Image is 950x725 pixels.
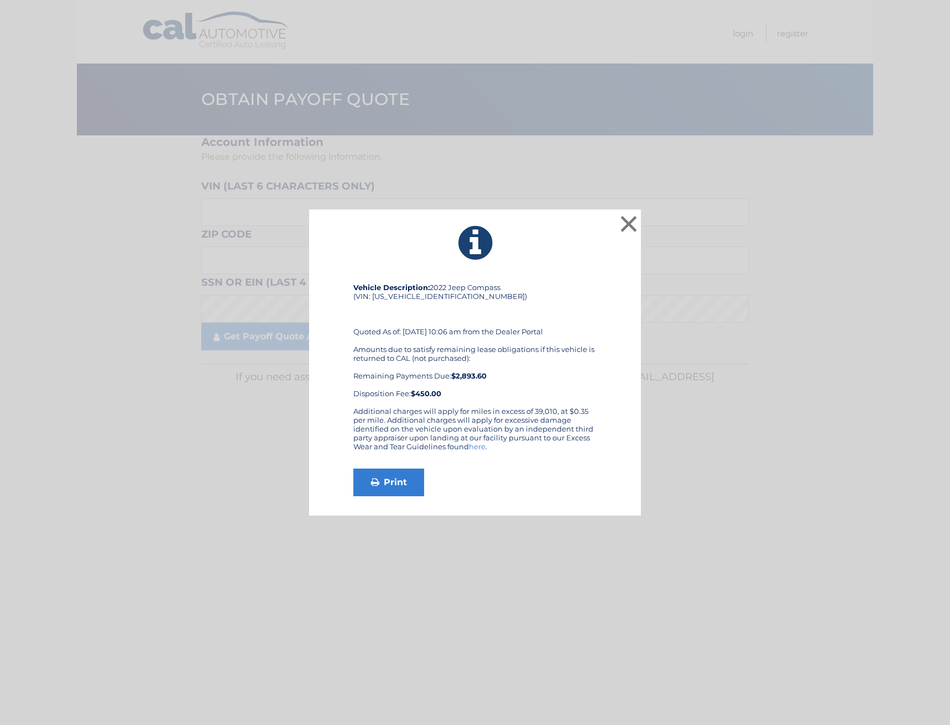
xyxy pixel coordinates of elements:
[353,469,424,496] a: Print
[618,213,640,235] button: ×
[353,283,597,407] div: 2022 Jeep Compass (VIN: [US_VEHICLE_IDENTIFICATION_NUMBER]) Quoted As of: [DATE] 10:06 am from th...
[353,345,597,398] div: Amounts due to satisfy remaining lease obligations if this vehicle is returned to CAL (not purcha...
[411,389,441,398] strong: $450.00
[353,283,430,292] strong: Vehicle Description:
[353,407,597,460] div: Additional charges will apply for miles in excess of 39,010, at $0.35 per mile. Additional charge...
[451,371,487,380] b: $2,893.60
[469,442,486,451] a: here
